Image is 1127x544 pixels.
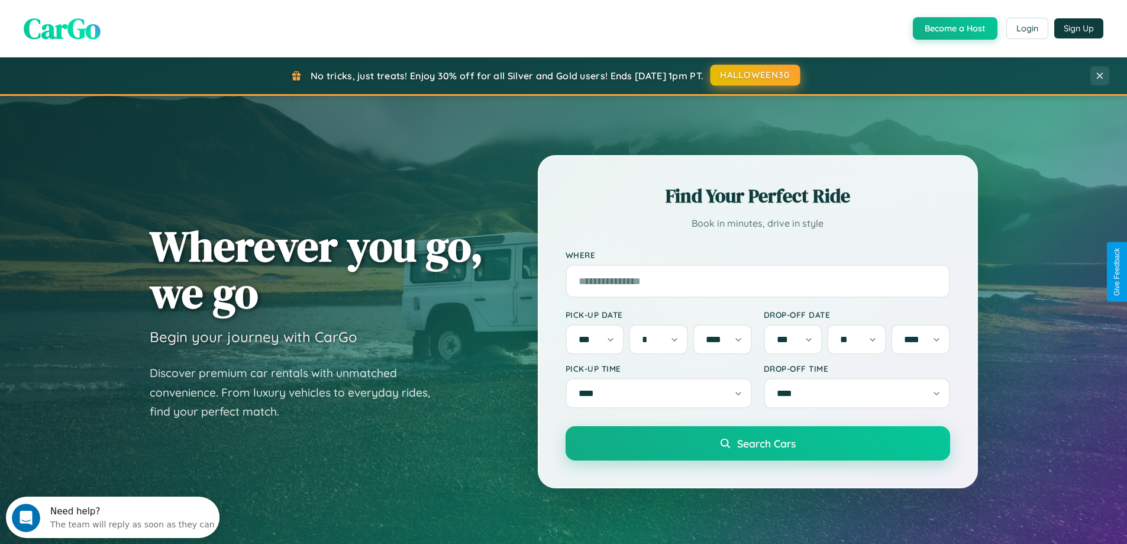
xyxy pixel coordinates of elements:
[1113,248,1121,296] div: Give Feedback
[566,426,950,461] button: Search Cars
[44,10,209,20] div: Need help?
[764,363,950,374] label: Drop-off Time
[44,20,209,32] div: The team will reply as soon as they can
[566,215,950,232] p: Book in minutes, drive in style
[566,250,950,260] label: Where
[711,65,800,86] button: HALLOWEEN30
[566,363,752,374] label: Pick-up Time
[6,497,219,538] iframe: Intercom live chat discovery launcher
[12,504,40,532] iframe: Intercom live chat
[5,5,220,37] div: Open Intercom Messenger
[764,310,950,320] label: Drop-off Date
[150,328,357,346] h3: Begin your journey with CarGo
[1054,18,1103,38] button: Sign Up
[150,223,483,316] h1: Wherever you go, we go
[311,70,703,82] span: No tricks, just treats! Enjoy 30% off for all Silver and Gold users! Ends [DATE] 1pm PT.
[1006,18,1048,39] button: Login
[150,363,445,421] p: Discover premium car rentals with unmatched convenience. From luxury vehicles to everyday rides, ...
[24,9,101,48] span: CarGo
[566,183,950,209] h2: Find Your Perfect Ride
[913,17,997,40] button: Become a Host
[737,437,796,450] span: Search Cars
[566,310,752,320] label: Pick-up Date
